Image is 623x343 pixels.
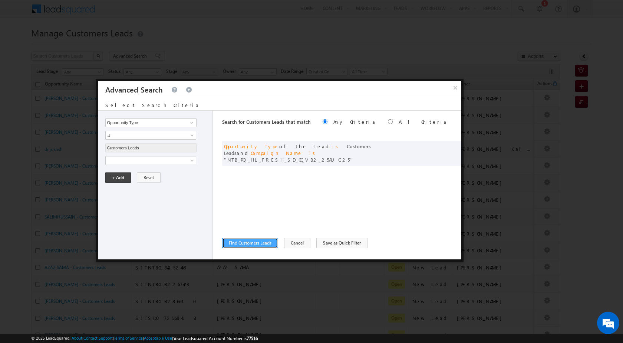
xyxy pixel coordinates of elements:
span: Is [106,132,186,139]
button: × [449,81,461,94]
button: Reset [137,172,161,183]
a: Contact Support [83,336,113,340]
span: © 2025 LeadSquared | | | | | [31,335,258,342]
input: Type to Search [105,143,197,152]
span: of the Lead and [224,143,371,163]
input: Type to Search [105,118,197,127]
button: + Add [105,172,131,183]
span: NTB_PQ_HL_FRESH_SD_CC_VB2_25AUG25 [224,156,353,163]
div: Chat with us now [39,39,125,49]
label: All Criteria [399,119,447,125]
a: About [72,336,82,340]
a: Acceptable Use [144,336,172,340]
a: Terms of Service [114,336,143,340]
span: is [332,143,341,149]
div: Minimize live chat window [122,4,139,22]
button: Save as Quick Filter [316,238,367,248]
span: Opportunity Type [224,143,279,149]
span: 77516 [247,336,258,341]
textarea: Type your message and hit 'Enter' [10,69,135,223]
span: Customers Leads [224,143,371,156]
button: Find Customers Leads [222,238,278,248]
button: Cancel [284,238,310,248]
a: Is [105,131,196,140]
img: d_60004797649_company_0_60004797649 [13,39,31,49]
span: Your Leadsquared Account Number is [173,336,258,341]
span: Campaign Name [251,150,303,156]
h3: Advanced Search [105,81,163,98]
span: Search for Customers Leads that match [222,119,311,125]
em: Start Chat [101,229,135,239]
span: is [309,150,318,156]
span: Select Search Criteria [105,102,200,108]
a: Show All Items [186,119,195,126]
label: Any Criteria [333,119,376,125]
